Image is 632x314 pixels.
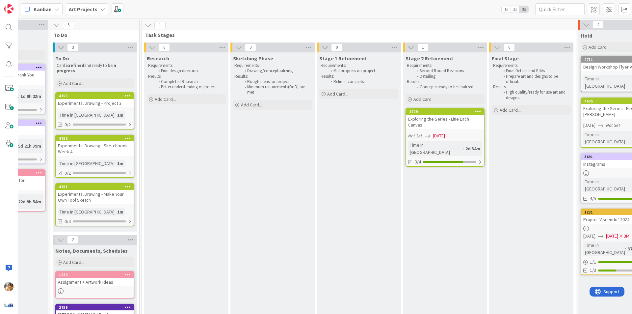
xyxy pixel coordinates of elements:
div: 2759 [59,305,134,310]
span: Add Card... [589,44,610,50]
div: 4753 [59,94,134,98]
div: 4709 [406,109,484,115]
span: To Do [54,32,131,38]
p: Results: [493,84,569,90]
span: [DATE] [433,132,445,139]
div: Time in [GEOGRAPHIC_DATA] [408,141,463,156]
span: Stage 2 Refinement [406,55,453,62]
div: 4753 [56,93,134,99]
div: 4751 [59,185,134,189]
b: Art Projects [69,6,97,13]
span: [DATE] [583,233,595,240]
span: 1/3 [590,267,596,274]
li: High quality/ready for use art and designs. [500,90,570,100]
span: 0 [245,43,256,51]
div: Experimental Drawing - Make Your Own Tool Sketch [56,190,134,204]
i: Not Set [408,133,422,139]
a: 1640Assignment + Artwork Ideas [55,271,134,299]
div: Experimental Drawing - Sketchbook Week 4 [56,141,134,156]
p: Requirements: [493,63,569,68]
span: Add Card... [413,96,434,102]
span: 0/2 [65,121,71,128]
div: 5d 21h 39m [16,142,43,150]
p: Results: [321,74,397,79]
a: 4751Experimental Drawing - Make Your Own Tool SketchTime in [GEOGRAPHIC_DATA]:1m0/4 [55,183,134,226]
div: 2759 [56,304,134,310]
div: Exploring the Series - Line Each Canvas [406,115,484,129]
span: Add Card... [63,80,84,86]
span: Add Card... [500,107,521,113]
div: Time in [GEOGRAPHIC_DATA] [58,160,115,167]
i: Not Set [606,122,620,128]
li: Prepare art and designs to be official. [500,74,570,85]
span: 0/2 [65,170,71,177]
span: Stage 1 Refinement [319,55,367,62]
p: Results: [148,74,224,79]
span: To Do [55,55,69,62]
p: Requirements: [148,63,224,68]
div: 4753Experimental Drawing - Project 3 [56,93,134,107]
span: 1 / 1 [590,259,596,266]
div: Time in [GEOGRAPHIC_DATA] [583,131,632,145]
span: 3/4 [415,158,421,165]
span: : [625,245,626,252]
div: 22d 9h 54m [16,198,43,205]
span: [DATE] [583,122,595,129]
span: Support [14,1,30,9]
span: : [18,93,19,100]
div: 4751 [56,184,134,190]
p: Requirements: [321,63,397,68]
span: Task Stages [145,32,567,38]
div: Time in [GEOGRAPHIC_DATA] [583,242,625,256]
span: 1 [417,43,429,51]
div: 1640 [56,272,134,278]
span: 5 [63,21,74,29]
strong: refined [69,63,84,68]
span: Add Card... [155,96,176,102]
span: [DATE] [606,233,618,240]
li: Second Round Revisions [413,68,484,73]
div: Time in [GEOGRAPHIC_DATA] [583,178,632,192]
p: Results: [234,74,311,79]
strong: in progress [57,63,117,73]
div: 4752 [56,135,134,141]
li: Minimum requirements(DoD) are met [241,84,311,95]
div: 4751Experimental Drawing - Make Your Own Tool Sketch [56,184,134,204]
div: 4752 [59,136,134,141]
span: Add Card... [327,91,348,97]
span: Final Stage [492,55,519,62]
span: : [115,160,116,167]
p: Results: [407,79,483,84]
a: 4709Exploring the Series - Line Each CanvasNot Set[DATE]Time in [GEOGRAPHIC_DATA]:2d 34m3/4 [406,108,485,167]
div: 1640 [59,272,134,277]
span: Hold [581,32,592,39]
span: Sketching Phase [233,55,273,62]
div: 4709 [409,109,484,114]
div: Time in [GEOGRAPHIC_DATA] [58,208,115,215]
span: : [115,111,116,119]
span: 3 [67,43,78,51]
div: 1d 9h 23m [19,93,43,100]
div: 4709Exploring the Series - Line Each Canvas [406,109,484,129]
span: 2x [511,6,519,13]
input: Quick Filter... [535,3,585,15]
li: Concepts ready to be finalized. [413,84,484,90]
span: Notes, Documents, Schedules [55,247,128,254]
li: Mid progress on project [327,68,397,73]
a: 4753Experimental Drawing - Project 3Time in [GEOGRAPHIC_DATA]:1m0/2 [55,92,134,129]
div: 4752Experimental Drawing - Sketchbook Week 4 [56,135,134,156]
div: 1m [116,160,125,167]
p: Card is and ready to be [57,63,133,74]
li: Better understanding of project. [155,84,225,90]
li: Completed Research [155,79,225,84]
div: 2d 34m [464,145,482,152]
img: JF [4,282,13,291]
span: : [463,145,464,152]
span: 1 [154,21,166,29]
span: 2 [67,236,78,244]
span: 0 [159,43,170,51]
a: 4752Experimental Drawing - Sketchbook Week 4Time in [GEOGRAPHIC_DATA]:1m0/2 [55,135,134,178]
li: Final Details and Edits [500,68,570,73]
div: 1640Assignment + Artwork Ideas [56,272,134,286]
li: Find design direction. [155,68,225,73]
